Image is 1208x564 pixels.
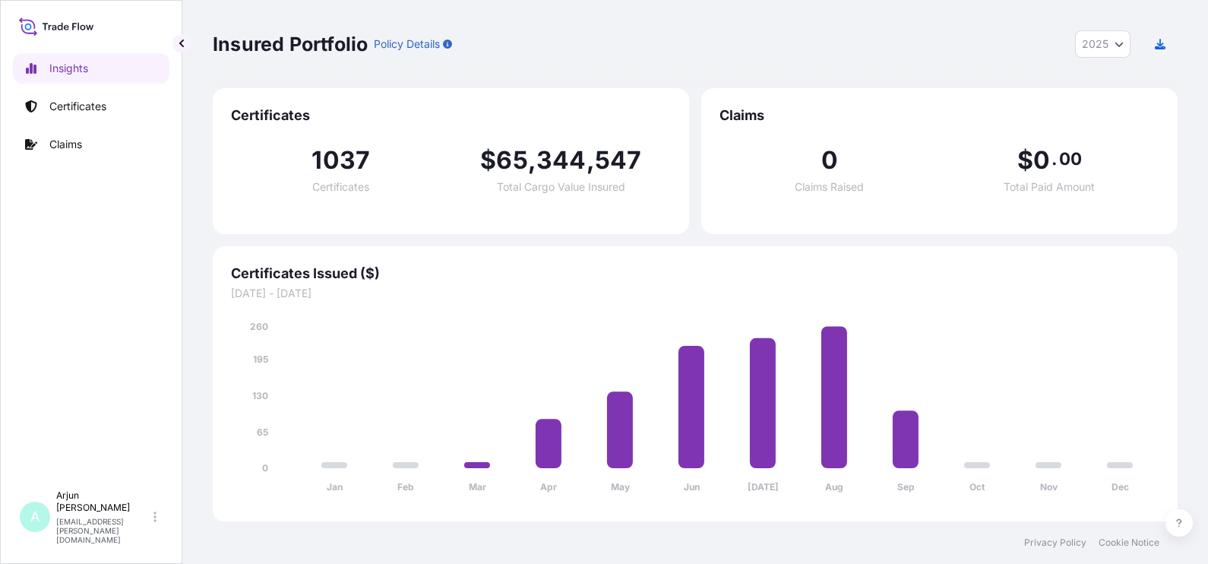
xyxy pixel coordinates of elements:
[1004,182,1095,192] span: Total Paid Amount
[49,99,106,114] p: Certificates
[1059,153,1082,165] span: 00
[49,137,82,152] p: Claims
[312,182,369,192] span: Certificates
[480,148,496,173] span: $
[1075,30,1131,58] button: Year Selector
[13,53,169,84] a: Insights
[1099,537,1159,549] a: Cookie Notice
[611,481,631,493] tspan: May
[231,265,1159,283] span: Certificates Issued ($)
[13,129,169,160] a: Claims
[684,481,700,493] tspan: Jun
[496,148,527,173] span: 65
[1040,481,1058,493] tspan: Nov
[250,321,268,332] tspan: 260
[30,509,40,524] span: A
[1017,148,1033,173] span: $
[327,481,343,493] tspan: Jan
[13,91,169,122] a: Certificates
[1082,36,1108,52] span: 2025
[1024,537,1086,549] a: Privacy Policy
[469,481,486,493] tspan: Mar
[1112,481,1129,493] tspan: Dec
[1033,148,1050,173] span: 0
[56,490,150,514] p: Arjun [PERSON_NAME]
[825,481,843,493] tspan: Aug
[719,106,1159,125] span: Claims
[821,148,838,173] span: 0
[262,462,268,474] tspan: 0
[595,148,642,173] span: 547
[49,61,88,76] p: Insights
[231,286,1159,301] span: [DATE] - [DATE]
[252,390,268,401] tspan: 130
[540,481,557,493] tspan: Apr
[536,148,587,173] span: 344
[311,148,370,173] span: 1037
[969,481,985,493] tspan: Oct
[231,106,671,125] span: Certificates
[748,481,779,493] tspan: [DATE]
[397,481,414,493] tspan: Feb
[528,148,536,173] span: ,
[795,182,864,192] span: Claims Raised
[213,32,368,56] p: Insured Portfolio
[1051,153,1057,165] span: .
[374,36,440,52] p: Policy Details
[56,517,150,544] p: [EMAIL_ADDRESS][PERSON_NAME][DOMAIN_NAME]
[897,481,915,493] tspan: Sep
[587,148,595,173] span: ,
[257,426,268,438] tspan: 65
[497,182,625,192] span: Total Cargo Value Insured
[253,353,268,365] tspan: 195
